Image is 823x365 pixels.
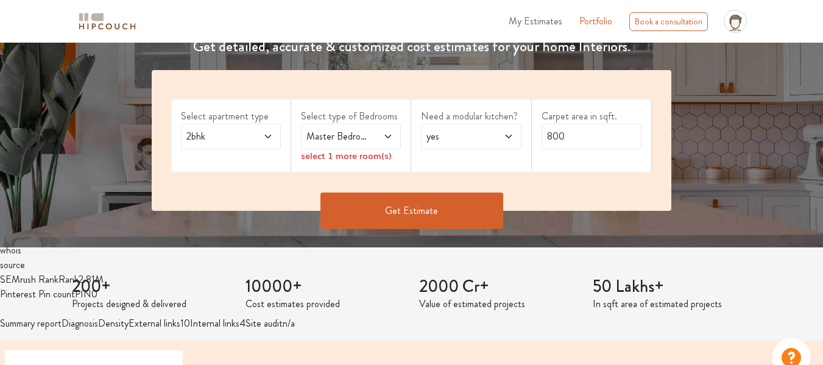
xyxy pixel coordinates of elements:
span: PIN [75,287,91,301]
h3: 10000+ [245,277,404,297]
span: logo-horizontal.svg [77,8,138,35]
p: Value of estimated projects [419,297,578,311]
span: Internal links [190,316,239,330]
a: 2.81M [79,272,104,286]
span: My Estimates [509,14,562,28]
span: 2bhk [184,129,251,144]
h3: 50 Lakhs+ [593,277,752,297]
label: Select type of Bedrooms [301,109,401,124]
img: logo-horizontal.svg [77,11,138,32]
button: Get Estimate [320,193,503,229]
div: Domain Overview [46,72,109,80]
p: Projects designed & delivered [72,297,231,311]
div: Book a consultation [629,12,708,31]
div: Keywords by Traffic [135,72,205,80]
label: Need a modular kitchen? [421,109,521,124]
p: In sqft area of estimated projects [593,297,752,311]
img: logo_orange.svg [19,19,29,29]
input: Enter area sqft [542,124,641,149]
div: v 4.0.25 [34,19,60,29]
span: n/a [283,316,295,330]
span: Master Bedroom [304,129,371,144]
img: tab_domain_overview_orange.svg [33,71,43,80]
label: Select apartment type [181,109,281,124]
img: tab_keywords_by_traffic_grey.svg [121,71,131,80]
img: website_grey.svg [19,32,29,41]
div: Domain: [DOMAIN_NAME] [32,32,134,41]
span: Site audit [245,316,283,330]
h3: 2000 Cr+ [419,277,578,297]
a: Site auditn/a [245,316,295,330]
span: 4 [239,316,245,330]
label: Carpet area in sqft. [542,109,641,124]
span: yes [424,129,491,144]
span: 10 [180,316,190,330]
h4: Get detailed, accurate & customized cost estimates for your home Interiors. [144,38,679,55]
span: Rank [58,272,79,286]
div: select 1 more room(s) [301,149,401,162]
a: Portfolio [579,14,612,29]
span: External links [129,316,180,330]
h3: 200+ [72,277,231,297]
span: Diagnosis [62,316,98,330]
a: 0 [91,287,97,301]
p: Cost estimates provided [245,297,404,311]
span: Density [98,316,129,330]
